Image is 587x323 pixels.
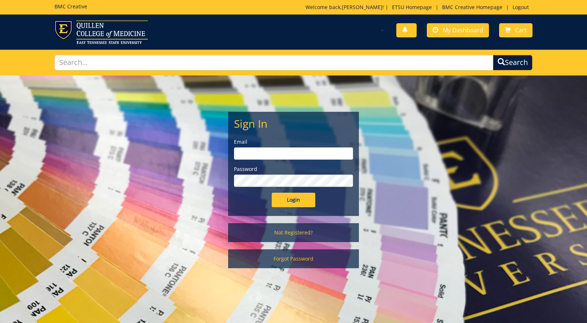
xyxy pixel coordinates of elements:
h5: BMC Creative [54,4,87,9]
a: BMC Creative Homepage [438,4,506,11]
button: Search [493,55,533,70]
input: Login [272,193,315,207]
a: Logout [509,4,533,11]
p: Welcome back, ! | | | [305,4,533,11]
a: [PERSON_NAME] [342,4,382,11]
a: Forgot Password [228,249,359,268]
a: Not Registered? [228,223,359,242]
span: Cart [515,26,527,34]
a: My Dashboard [427,23,489,37]
span: My Dashboard [443,26,483,34]
h2: Sign In [234,118,353,130]
label: Password [234,165,353,173]
a: Cart [499,23,533,37]
label: Email [234,138,353,146]
a: ETSU Homepage [388,4,436,11]
img: ETSU logo [54,20,148,44]
input: Search... [54,55,494,70]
